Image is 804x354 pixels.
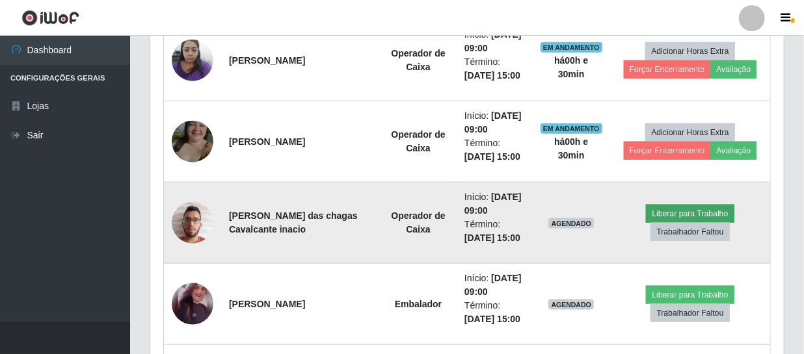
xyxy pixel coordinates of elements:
[391,210,445,234] strong: Operador de Caixa
[464,314,520,324] time: [DATE] 15:00
[646,205,734,223] button: Liberar para Trabalho
[624,142,711,160] button: Forçar Encerramento
[548,299,594,310] span: AGENDADO
[650,223,729,241] button: Trabalhador Faltou
[554,55,588,79] strong: há 00 h e 30 min
[624,60,711,79] button: Forçar Encerramento
[464,70,520,81] time: [DATE] 15:00
[464,110,522,134] time: [DATE] 09:00
[541,42,602,53] span: EM ANDAMENTO
[229,299,305,309] strong: [PERSON_NAME]
[646,286,734,304] button: Liberar para Trabalho
[464,273,522,297] time: [DATE] 09:00
[172,278,213,330] img: 1738977302932.jpeg
[21,10,79,26] img: CoreUI Logo
[710,142,757,160] button: Avaliação
[464,192,522,216] time: [DATE] 09:00
[645,42,734,60] button: Adicionar Horas Extra
[464,233,520,243] time: [DATE] 15:00
[645,123,734,142] button: Adicionar Horas Extra
[172,32,213,88] img: 1735958681545.jpeg
[391,48,445,72] strong: Operador de Caixa
[172,195,213,250] img: 1738680249125.jpeg
[464,218,525,245] li: Término:
[710,60,757,79] button: Avaliação
[464,55,525,82] li: Término:
[464,190,525,218] li: Início:
[229,136,305,147] strong: [PERSON_NAME]
[464,151,520,162] time: [DATE] 15:00
[548,218,594,229] span: AGENDADO
[464,136,525,164] li: Término:
[464,109,525,136] li: Início:
[464,28,525,55] li: Início:
[541,123,602,134] span: EM ANDAMENTO
[229,210,358,234] strong: [PERSON_NAME] das chagas Cavalcante inacio
[395,299,442,309] strong: Embalador
[464,272,525,299] li: Início:
[172,105,213,179] img: 1737811794614.jpeg
[391,129,445,153] strong: Operador de Caixa
[650,304,729,322] button: Trabalhador Faltou
[229,55,305,66] strong: [PERSON_NAME]
[464,299,525,326] li: Término:
[554,136,588,160] strong: há 00 h e 30 min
